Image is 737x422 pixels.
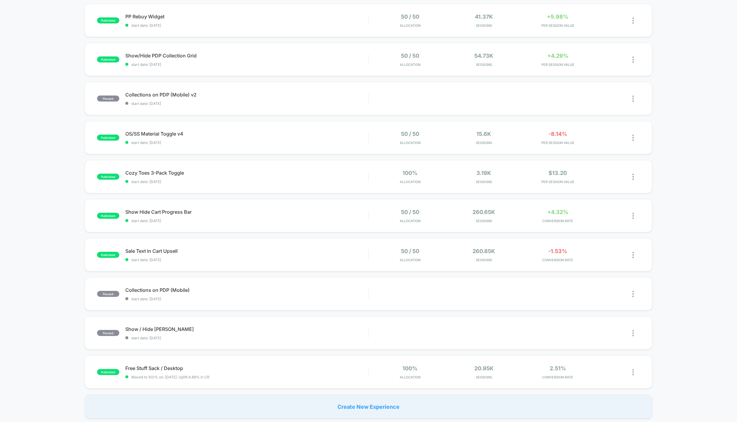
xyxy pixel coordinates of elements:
[125,140,368,145] span: start date: [DATE]
[400,63,420,67] span: Allocation
[632,291,634,297] img: close
[522,375,593,379] span: CONVERSION RATE
[400,141,420,145] span: Allocation
[522,180,593,184] span: PER SESSION VALUE
[548,248,567,254] span: -1.53%
[448,23,519,28] span: Sessions
[125,258,368,262] span: start date: [DATE]
[403,365,418,372] span: 100%
[125,219,368,223] span: start date: [DATE]
[547,14,568,20] span: +5.98%
[547,209,568,215] span: +4.32%
[125,209,368,215] span: Show Hide Cart Progress Bar
[97,57,119,63] span: published
[97,135,119,141] span: published
[522,141,593,145] span: PER SESSION VALUE
[125,101,368,106] span: start date: [DATE]
[632,369,634,375] img: close
[125,326,368,332] span: Show / Hide [PERSON_NAME]
[401,53,419,59] span: 50 / 50
[97,369,119,375] span: published
[632,57,634,63] img: close
[125,53,368,59] span: Show/Hide PDP Collection Grid
[125,297,368,301] span: start date: [DATE]
[125,23,368,28] span: start date: [DATE]
[550,365,566,372] span: 2.51%
[475,14,493,20] span: 41.37k
[632,96,634,102] img: close
[448,258,519,262] span: Sessions
[547,53,568,59] span: +4.29%
[448,180,519,184] span: Sessions
[125,179,368,184] span: start date: [DATE]
[448,141,519,145] span: Sessions
[400,23,420,28] span: Allocation
[400,180,420,184] span: Allocation
[97,252,119,258] span: published
[401,14,419,20] span: 50 / 50
[125,170,368,176] span: Cozy Toes 3-Pack Toggle
[522,219,593,223] span: CONVERSION RATE
[125,336,368,340] span: start date: [DATE]
[632,135,634,141] img: close
[474,365,494,372] span: 20.95k
[473,209,495,215] span: 260.65k
[522,258,593,262] span: CONVERSION RATE
[97,174,119,180] span: published
[549,131,567,137] span: -8.14%
[125,62,368,67] span: start date: [DATE]
[549,170,567,176] span: $13.20
[632,213,634,219] img: close
[125,92,368,98] span: Collections on PDP (Mobile) v2
[477,170,491,176] span: 3.19k
[632,17,634,24] img: close
[125,131,368,137] span: OS/SS Material Toggle v4
[632,330,634,336] img: close
[400,375,420,379] span: Allocation
[401,209,419,215] span: 50 / 50
[477,131,491,137] span: 15.6k
[401,248,419,254] span: 50 / 50
[97,96,119,102] span: paused
[400,258,420,262] span: Allocation
[401,131,419,137] span: 50 / 50
[522,23,593,28] span: PER SESSION VALUE
[125,14,368,20] span: PP Rebuy Widget
[97,17,119,23] span: published
[473,248,495,254] span: 260.85k
[522,63,593,67] span: PER SESSION VALUE
[131,375,209,379] span: Moved to 100% on: [DATE] . Uplift: 4.88% in CR
[448,219,519,223] span: Sessions
[632,252,634,258] img: close
[403,170,418,176] span: 100%
[97,330,119,336] span: paused
[125,248,368,254] span: Sale Text in Cart Upsell
[400,219,420,223] span: Allocation
[97,213,119,219] span: published
[125,365,368,371] span: Free Stuff Sack / Desktop
[448,63,519,67] span: Sessions
[448,375,519,379] span: Sessions
[85,395,652,419] div: Create New Experience
[97,291,119,297] span: paused
[125,287,368,293] span: Collections on PDP (Mobile)
[632,174,634,180] img: close
[475,53,494,59] span: 54.73k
